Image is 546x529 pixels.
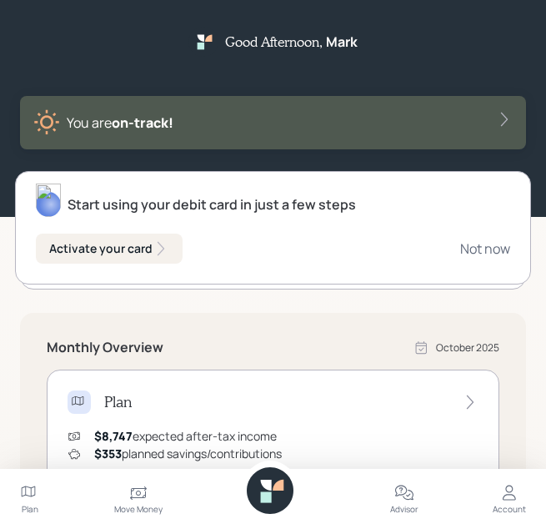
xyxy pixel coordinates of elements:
div: You are [67,113,173,133]
span: on‑track! [112,113,173,132]
span: $353 [94,446,122,461]
div: October 2025 [436,340,499,355]
div: Advisor [390,503,418,516]
h5: Mark [326,34,358,50]
h5: Good Afternoon , [225,33,323,49]
h4: Plan [104,393,132,411]
div: Not now [460,239,510,258]
div: expected after-tax income [94,427,277,445]
button: Activate your card [36,234,183,264]
div: planned savings/contributions [94,445,282,462]
div: Move Money [114,503,163,516]
span: $8,747 [94,428,133,444]
div: Activate your card [49,240,169,257]
div: Account [493,503,526,516]
img: treva-nostdahl-headshot.png [36,184,61,217]
h5: Monthly Overview [47,340,163,355]
div: Start using your debit card in just a few steps [68,194,356,214]
div: Plan [22,503,38,516]
img: sunny-XHVQM73Q.digested.png [33,109,60,136]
